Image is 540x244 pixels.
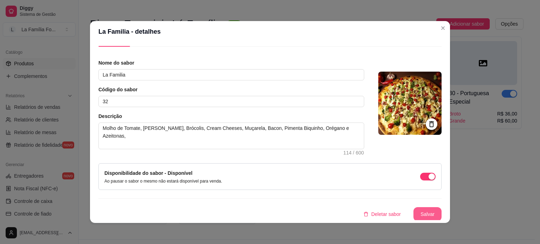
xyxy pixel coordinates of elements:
article: Nome do sabor [98,59,364,66]
input: Ex.: Calabresa acebolada [98,69,364,80]
span: delete [364,212,368,217]
header: La Familia - detalhes [90,21,450,42]
input: Ex.: 122 [98,96,364,107]
button: Close [437,22,449,34]
label: Disponibilidade do sabor - Disponível [104,170,192,176]
article: Descrição [98,113,364,120]
textarea: Molho de Tomate, [PERSON_NAME], Brócolis, Cream Cheeses, Muçarela, Bacon, Pimenta Biquinho, Oréga... [99,123,364,149]
img: logo da loja [378,72,442,135]
article: Código do sabor [98,86,364,93]
p: Ao pausar o sabor o mesmo não estará disponível para venda. [104,178,222,184]
button: deleteDeletar sabor [358,207,406,221]
button: Salvar [413,207,442,221]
